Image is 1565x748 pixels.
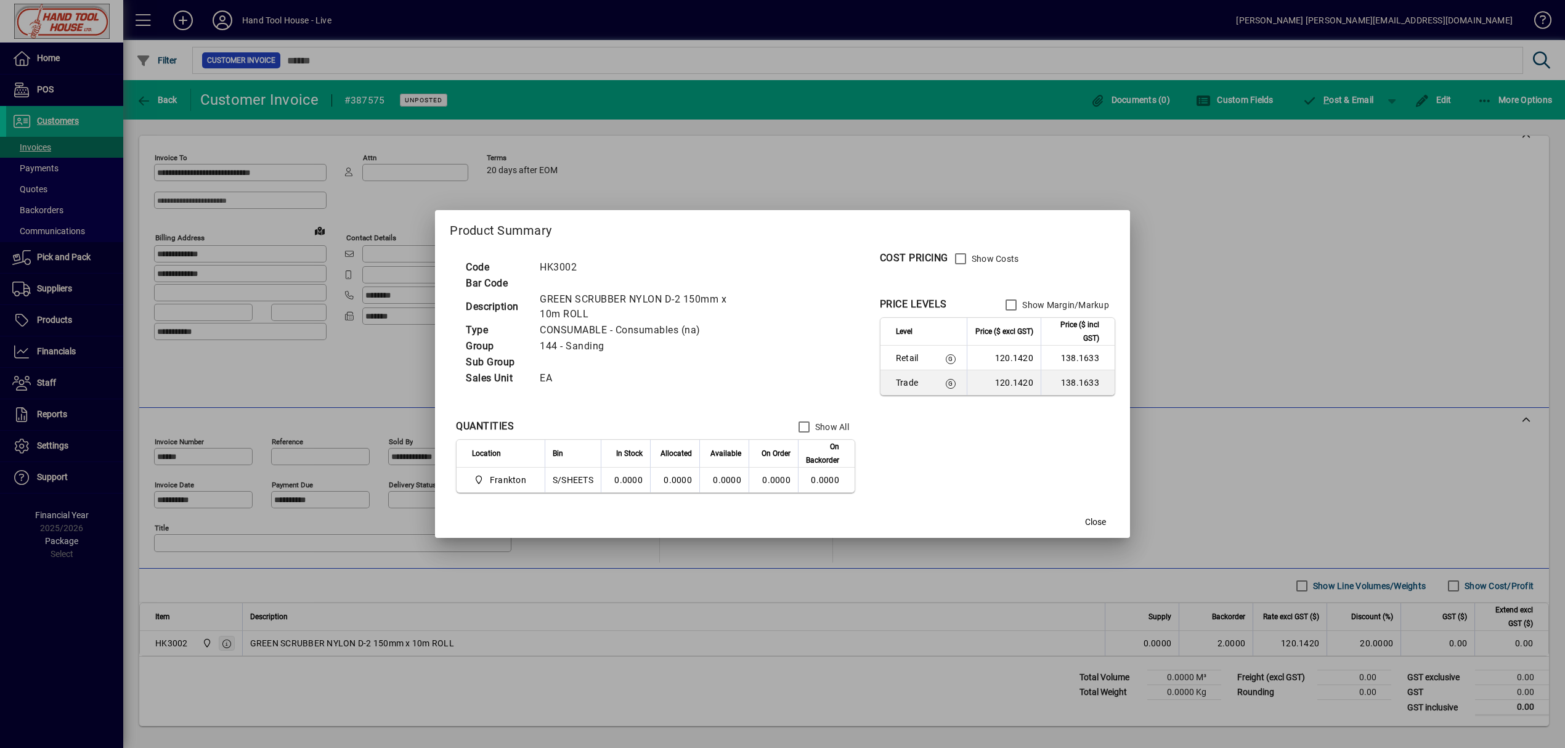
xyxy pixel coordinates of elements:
[1085,516,1106,529] span: Close
[601,468,650,492] td: 0.0000
[1020,299,1109,311] label: Show Margin/Markup
[460,354,534,370] td: Sub Group
[880,251,948,266] div: COST PRICING
[534,291,758,322] td: GREEN SCRUBBER NYLON D-2 150mm x 10m ROLL
[616,447,643,460] span: In Stock
[460,291,534,322] td: Description
[896,325,913,338] span: Level
[460,322,534,338] td: Type
[534,322,758,338] td: CONSUMABLE - Consumables (na)
[710,447,741,460] span: Available
[534,338,758,354] td: 144 - Sanding
[798,468,855,492] td: 0.0000
[762,447,791,460] span: On Order
[472,447,501,460] span: Location
[460,370,534,386] td: Sales Unit
[969,253,1019,265] label: Show Costs
[896,352,929,364] span: Retail
[699,468,749,492] td: 0.0000
[1041,346,1115,370] td: 138.1633
[975,325,1033,338] span: Price ($ excl GST)
[456,419,514,434] div: QUANTITIES
[553,447,563,460] span: Bin
[806,440,839,467] span: On Backorder
[460,259,534,275] td: Code
[880,297,947,312] div: PRICE LEVELS
[435,210,1130,246] h2: Product Summary
[813,421,849,433] label: Show All
[534,370,758,386] td: EA
[762,475,791,485] span: 0.0000
[1041,370,1115,395] td: 138.1633
[460,275,534,291] td: Bar Code
[661,447,692,460] span: Allocated
[967,346,1041,370] td: 120.1420
[545,468,601,492] td: S/SHEETS
[967,370,1041,395] td: 120.1420
[896,376,929,389] span: Trade
[460,338,534,354] td: Group
[650,468,699,492] td: 0.0000
[534,259,758,275] td: HK3002
[1049,318,1099,345] span: Price ($ incl GST)
[1076,511,1115,533] button: Close
[490,474,526,486] span: Frankton
[472,473,531,487] span: Frankton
